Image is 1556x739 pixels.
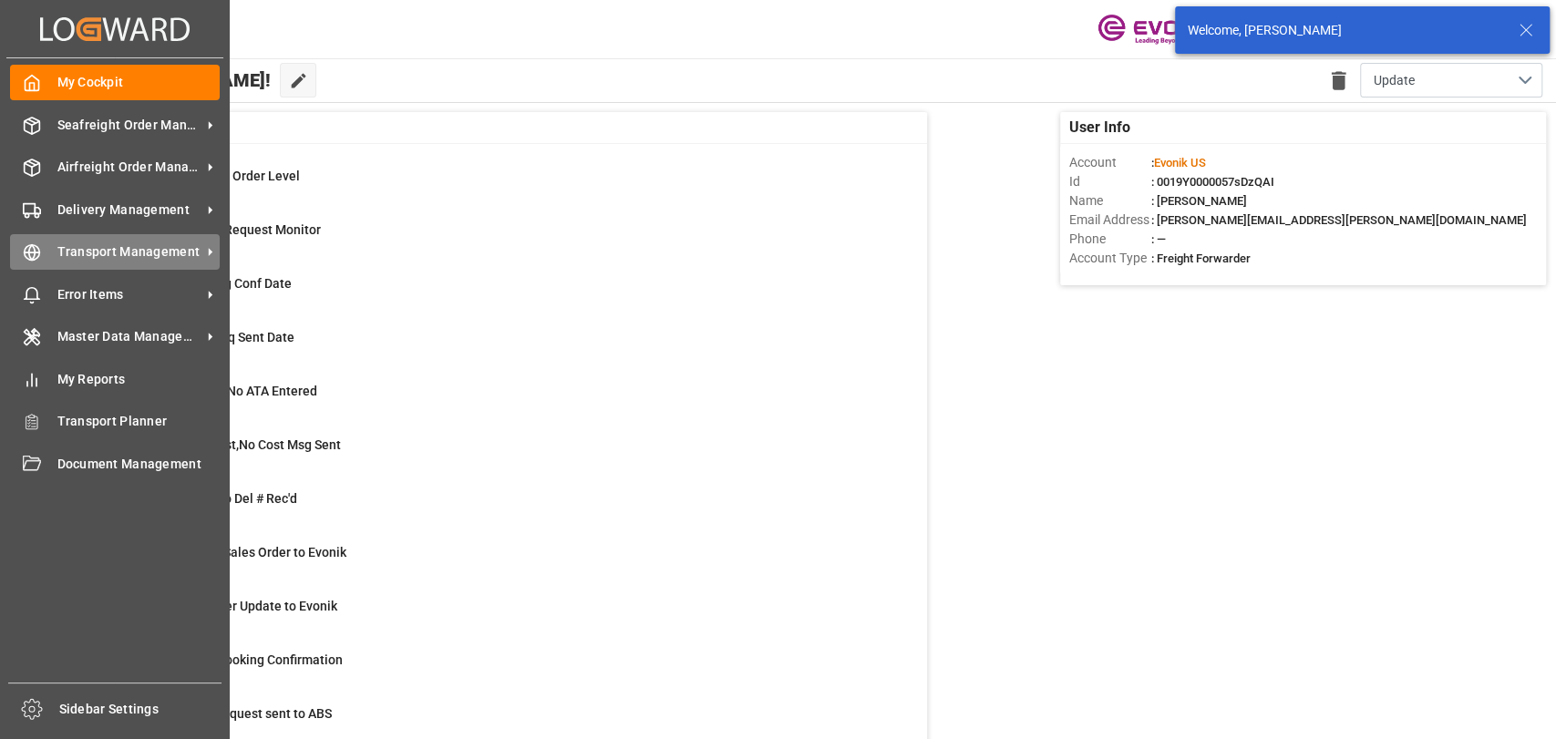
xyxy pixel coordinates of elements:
[10,361,220,396] a: My Reports
[1069,117,1130,139] span: User Info
[10,65,220,100] a: My Cockpit
[93,597,904,635] a: 0Error Sales Order Update to EvonikShipment
[1151,213,1527,227] span: : [PERSON_NAME][EMAIL_ADDRESS][PERSON_NAME][DOMAIN_NAME]
[93,489,904,528] a: 5ETD < 3 Days,No Del # Rec'dShipment
[1097,14,1216,46] img: Evonik-brand-mark-Deep-Purple-RGB.jpeg_1700498283.jpeg
[57,285,201,304] span: Error Items
[57,158,201,177] span: Airfreight Order Management
[139,437,341,452] span: ETD>3 Days Past,No Cost Msg Sent
[1069,210,1151,230] span: Email Address
[1188,21,1501,40] div: Welcome, [PERSON_NAME]
[57,242,201,262] span: Transport Management
[93,436,904,474] a: 20ETD>3 Days Past,No Cost Msg SentShipment
[57,327,201,346] span: Master Data Management
[10,404,220,439] a: Transport Planner
[93,328,904,366] a: 0ABS: No Bkg Req Sent DateShipment
[139,652,343,667] span: ABS: Missing Booking Confirmation
[1069,230,1151,249] span: Phone
[93,382,904,420] a: 3ETA > 10 Days , No ATA EnteredShipment
[57,116,201,135] span: Seafreight Order Management
[1151,251,1251,265] span: : Freight Forwarder
[1374,71,1415,90] span: Update
[1069,172,1151,191] span: Id
[93,274,904,313] a: 11ABS: No Init Bkg Conf DateShipment
[1069,153,1151,172] span: Account
[1151,232,1166,246] span: : —
[1360,63,1542,98] button: open menu
[93,167,904,205] a: 0MOT Missing at Order LevelSales Order-IVPO
[57,455,221,474] span: Document Management
[57,200,201,220] span: Delivery Management
[57,370,221,389] span: My Reports
[93,543,904,581] a: 1Error on Initial Sales Order to EvonikShipment
[1069,249,1151,268] span: Account Type
[59,700,222,719] span: Sidebar Settings
[1069,191,1151,210] span: Name
[139,599,337,613] span: Error Sales Order Update to Evonik
[1151,194,1247,208] span: : [PERSON_NAME]
[1151,156,1206,169] span: :
[139,545,346,559] span: Error on Initial Sales Order to Evonik
[139,222,321,237] span: Scorecard Bkg Request Monitor
[93,221,904,259] a: 0Scorecard Bkg Request MonitorShipment
[139,706,332,721] span: Pending Bkg Request sent to ABS
[1151,175,1274,189] span: : 0019Y0000057sDzQAI
[57,73,221,92] span: My Cockpit
[1154,156,1206,169] span: Evonik US
[10,446,220,481] a: Document Management
[93,651,904,689] a: 25ABS: Missing Booking ConfirmationShipment
[57,412,221,431] span: Transport Planner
